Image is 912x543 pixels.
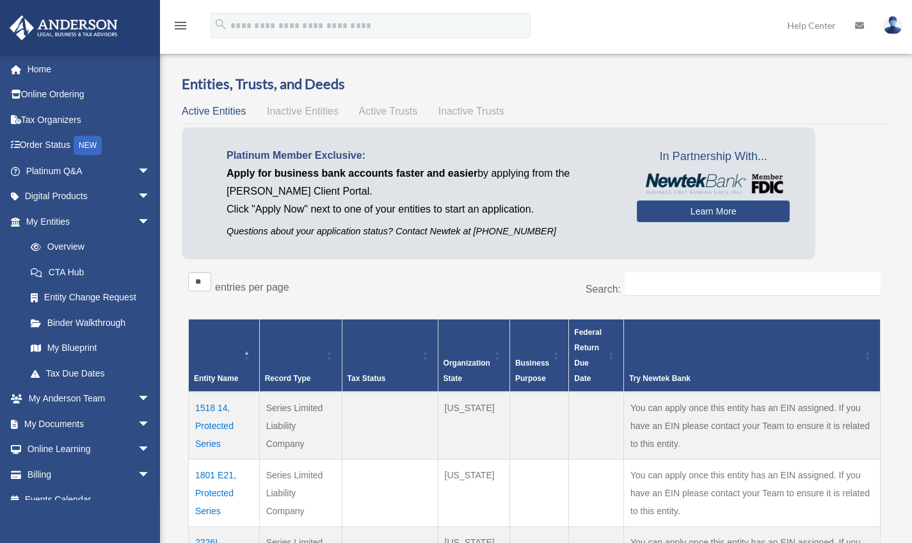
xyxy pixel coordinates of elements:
[18,336,163,361] a: My Blueprint
[138,462,163,488] span: arrow_drop_down
[259,392,342,460] td: Series Limited Liability Company
[138,184,163,210] span: arrow_drop_down
[227,165,618,200] p: by applying from the [PERSON_NAME] Client Portal.
[138,411,163,437] span: arrow_drop_down
[182,106,246,117] span: Active Entities
[629,371,861,386] div: Try Newtek Bank
[138,386,163,412] span: arrow_drop_down
[18,234,157,260] a: Overview
[9,487,170,513] a: Events Calendar
[18,310,163,336] a: Binder Walkthrough
[259,320,342,393] th: Record Type: Activate to sort
[342,320,438,393] th: Tax Status: Activate to sort
[586,284,621,295] label: Search:
[444,359,490,383] span: Organization State
[189,392,260,460] td: 1518 14, Protected Series
[227,200,618,218] p: Click "Apply Now" next to one of your entities to start an application.
[9,133,170,159] a: Order StatusNEW
[215,282,289,293] label: entries per page
[18,285,163,311] a: Entity Change Request
[637,147,790,167] span: In Partnership With...
[438,392,509,460] td: [US_STATE]
[438,106,504,117] span: Inactive Trusts
[265,374,311,383] span: Record Type
[624,392,881,460] td: You can apply once this entity has an EIN assigned. If you have an EIN please contact your Team t...
[214,17,228,31] i: search
[74,136,102,155] div: NEW
[18,361,163,386] a: Tax Due Dates
[194,374,238,383] span: Entity Name
[9,107,170,133] a: Tax Organizers
[515,359,549,383] span: Business Purpose
[9,437,170,462] a: Online Learningarrow_drop_down
[227,147,618,165] p: Platinum Member Exclusive:
[438,320,509,393] th: Organization State: Activate to sort
[574,328,602,383] span: Federal Return Due Date
[359,106,418,117] span: Active Trusts
[138,437,163,463] span: arrow_drop_down
[643,174,783,194] img: NewtekBankLogoSM.png
[883,16,902,35] img: User Pic
[9,184,170,209] a: Digital Productsarrow_drop_down
[9,209,163,234] a: My Entitiesarrow_drop_down
[227,223,618,239] p: Questions about your application status? Contact Newtek at [PHONE_NUMBER]
[9,82,170,108] a: Online Ordering
[9,411,170,437] a: My Documentsarrow_drop_down
[348,374,386,383] span: Tax Status
[259,460,342,527] td: Series Limited Liability Company
[189,460,260,527] td: 1801 E21, Protected Series
[182,74,887,94] h3: Entities, Trusts, and Deeds
[624,320,881,393] th: Try Newtek Bank : Activate to sort
[9,462,170,487] a: Billingarrow_drop_down
[189,320,260,393] th: Entity Name: Activate to invert sorting
[509,320,568,393] th: Business Purpose: Activate to sort
[173,18,188,33] i: menu
[569,320,624,393] th: Federal Return Due Date: Activate to sort
[138,158,163,184] span: arrow_drop_down
[18,259,163,285] a: CTA Hub
[6,15,122,40] img: Anderson Advisors Platinum Portal
[624,460,881,527] td: You can apply once this entity has an EIN assigned. If you have an EIN please contact your Team t...
[227,168,477,179] span: Apply for business bank accounts faster and easier
[138,209,163,235] span: arrow_drop_down
[9,158,170,184] a: Platinum Q&Aarrow_drop_down
[9,56,170,82] a: Home
[637,200,790,222] a: Learn More
[173,22,188,33] a: menu
[9,386,170,412] a: My Anderson Teamarrow_drop_down
[438,460,509,527] td: [US_STATE]
[267,106,339,117] span: Inactive Entities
